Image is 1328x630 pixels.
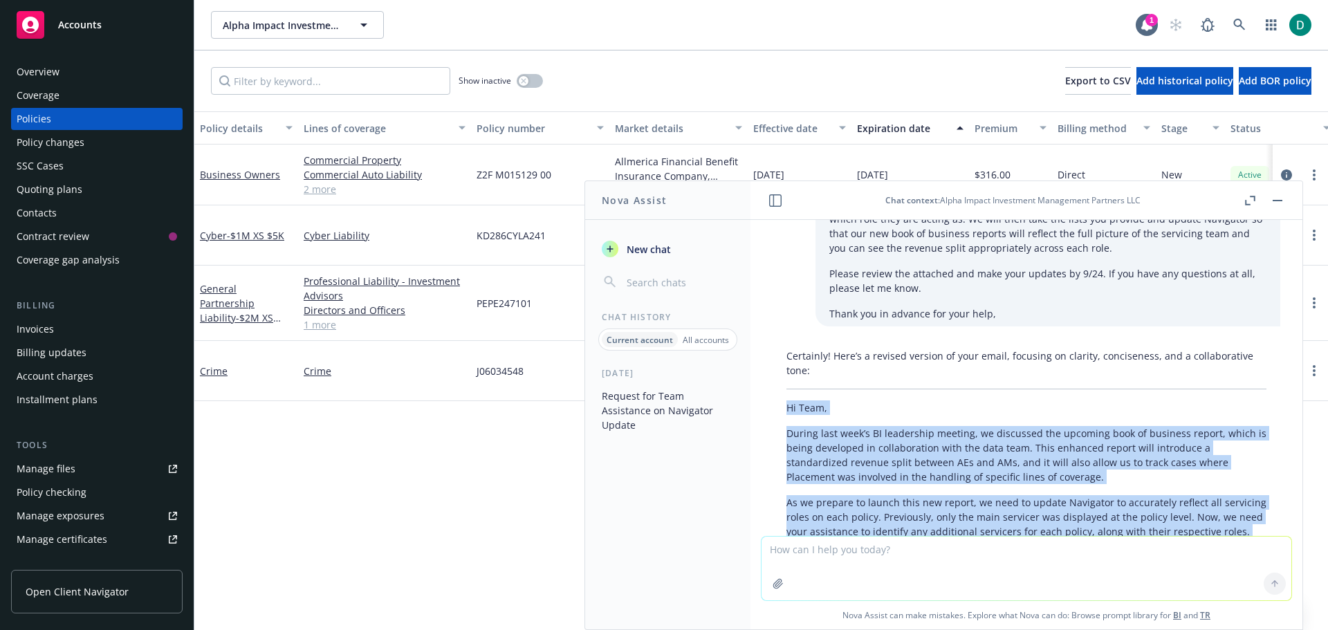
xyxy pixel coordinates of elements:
span: New chat [624,242,671,257]
div: Policy number [477,121,589,136]
span: Export to CSV [1065,74,1131,87]
a: Switch app [1257,11,1285,39]
button: Request for Team Assistance on Navigator Update [596,385,739,436]
div: Installment plans [17,389,98,411]
a: TR [1200,609,1210,621]
a: Cyber [200,229,284,242]
a: SSC Cases [11,155,183,177]
div: Market details [615,121,727,136]
span: [DATE] [753,167,784,182]
span: Open Client Navigator [26,584,129,599]
div: Coverage gap analysis [17,249,120,271]
span: Add BOR policy [1239,74,1311,87]
span: PEPE247101 [477,296,532,311]
a: Billing updates [11,342,183,364]
a: Report a Bug [1194,11,1221,39]
p: Please review the attached and make your updates by 9/24. If you have any questions at all, pleas... [829,266,1266,295]
a: Crime [304,364,465,378]
div: Manage exposures [17,505,104,527]
a: Account charges [11,365,183,387]
a: Start snowing [1162,11,1190,39]
div: Policy changes [17,131,84,154]
span: Show inactive [459,75,511,86]
div: Premium [975,121,1031,136]
a: Manage claims [11,552,183,574]
h1: Nova Assist [602,193,667,207]
div: Billing [11,299,183,313]
button: Premium [969,111,1052,145]
div: 1 [1145,14,1158,26]
a: Quoting plans [11,178,183,201]
button: Policy number [471,111,609,145]
div: Billing updates [17,342,86,364]
a: Contract review [11,225,183,248]
a: Commercial Auto Liability [304,167,465,182]
a: BI [1173,609,1181,621]
a: Crime [200,364,228,378]
a: Coverage gap analysis [11,249,183,271]
div: Account charges [17,365,93,387]
span: Chat context [885,194,938,206]
a: Manage exposures [11,505,183,527]
div: Invoices [17,318,54,340]
p: Certainly! Here’s a revised version of your email, focusing on clarity, conciseness, and a collab... [786,349,1266,378]
a: more [1306,295,1322,311]
div: Coverage [17,84,59,106]
div: Manage certificates [17,528,107,550]
div: Policy details [200,121,277,136]
a: Professional Liability - Investment Advisors [304,274,465,303]
button: New chat [596,237,739,261]
div: Overview [17,61,59,83]
div: : Alpha Impact Investment Management Partners LLC [784,194,1242,206]
span: Direct [1058,167,1085,182]
div: Quoting plans [17,178,82,201]
div: Billing method [1058,121,1135,136]
span: Alpha Impact Investment Management Partners LLC [223,18,342,33]
button: Expiration date [851,111,969,145]
span: New [1161,167,1182,182]
span: Accounts [58,19,102,30]
button: Market details [609,111,748,145]
button: Export to CSV [1065,67,1131,95]
a: more [1306,227,1322,243]
div: Effective date [753,121,831,136]
div: Lines of coverage [304,121,450,136]
a: General Partnership Liability [200,282,273,339]
input: Search chats [624,272,734,292]
button: Add BOR policy [1239,67,1311,95]
a: Policy checking [11,481,183,503]
p: Current account [607,334,673,346]
a: Contacts [11,202,183,224]
span: $316.00 [975,167,1011,182]
a: Accounts [11,6,183,44]
span: - $2M XS $100K [200,311,281,339]
a: Business Owners [200,168,280,181]
a: Search [1226,11,1253,39]
span: - $1M XS $5K [227,229,284,242]
div: Stage [1161,121,1204,136]
a: Commercial Property [304,153,465,167]
a: Cyber Liability [304,228,465,243]
a: Manage certificates [11,528,183,550]
p: Thank you in advance for your help, [829,306,1266,321]
a: Policies [11,108,183,130]
div: Contacts [17,202,57,224]
span: J06034548 [477,364,524,378]
a: 2 more [304,182,465,196]
div: Manage claims [17,552,86,574]
span: Nova Assist can make mistakes. Explore what Nova can do: Browse prompt library for and [756,601,1297,629]
div: Policy checking [17,481,86,503]
div: Manage files [17,458,75,480]
p: As we prepare to launch this new report, we need to update Navigator to accurately reflect all se... [786,495,1266,539]
a: Invoices [11,318,183,340]
p: Hi Team, [786,400,1266,415]
span: Z2F M015129 00 [477,167,551,182]
a: 1 more [304,317,465,332]
span: Active [1236,169,1264,181]
a: circleInformation [1278,167,1295,183]
button: Effective date [748,111,851,145]
div: Contract review [17,225,89,248]
span: Add historical policy [1136,74,1233,87]
div: Policies [17,108,51,130]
